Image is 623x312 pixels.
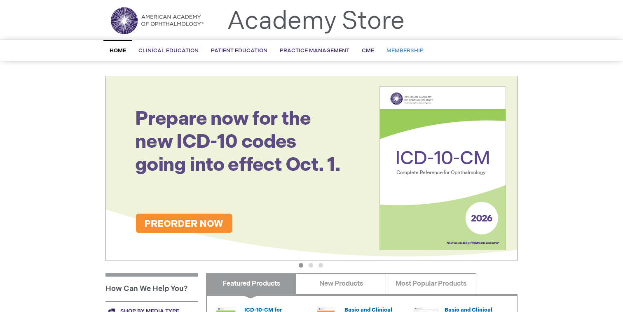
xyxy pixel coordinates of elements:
[309,263,313,268] button: 2 of 3
[138,47,199,54] span: Clinical Education
[280,47,349,54] span: Practice Management
[211,47,267,54] span: Patient Education
[206,273,296,294] a: Featured Products
[110,47,126,54] span: Home
[105,273,198,301] h1: How Can We Help You?
[299,263,303,268] button: 1 of 3
[227,7,405,36] a: Academy Store
[386,273,476,294] a: Most Popular Products
[319,263,323,268] button: 3 of 3
[296,273,386,294] a: New Products
[386,47,424,54] span: Membership
[362,47,374,54] span: CME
